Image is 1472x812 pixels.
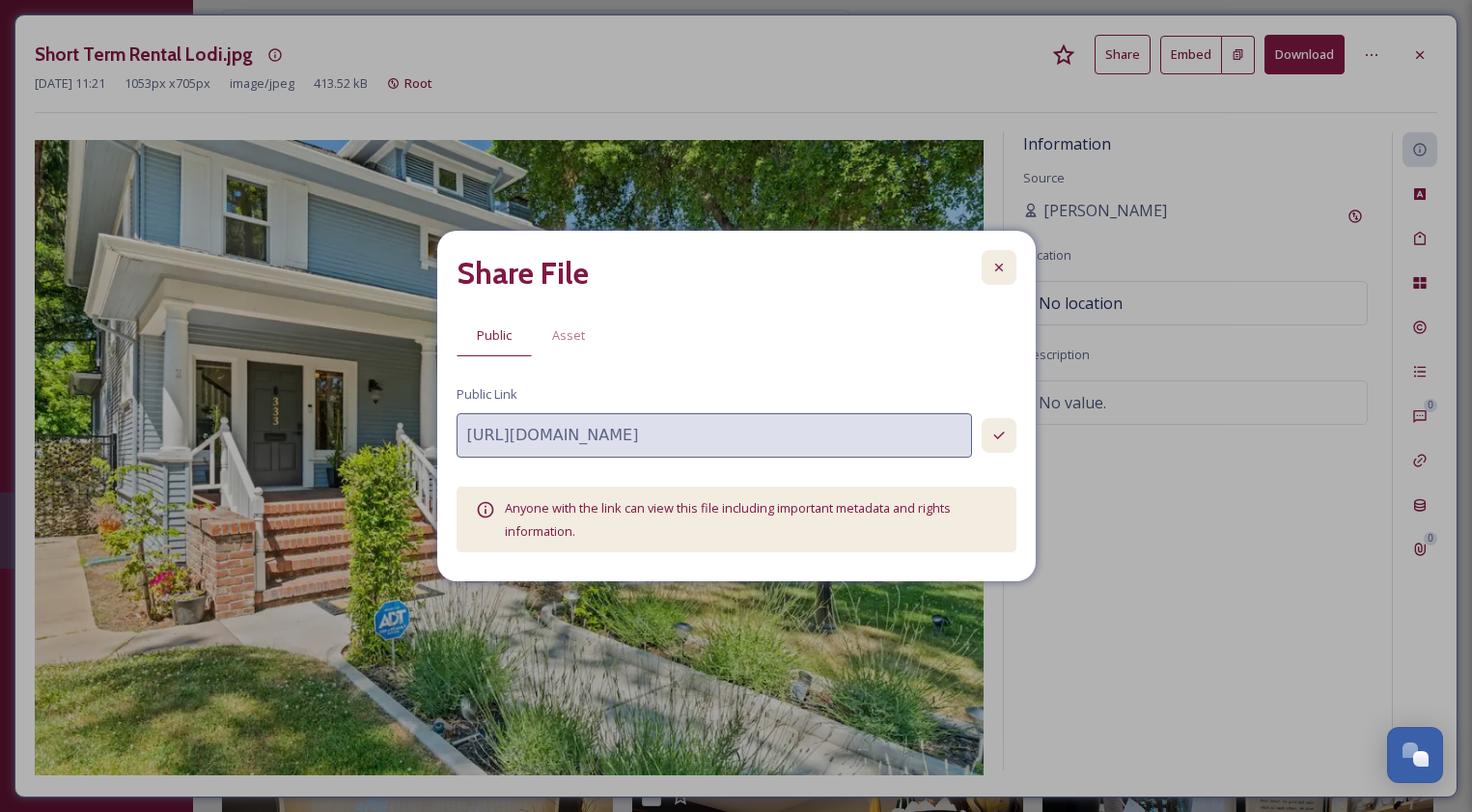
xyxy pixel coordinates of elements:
[457,385,517,404] span: Public Link
[457,250,589,296] h2: Share File
[552,326,585,345] span: Asset
[1387,727,1443,783] button: Open Chat
[505,499,951,540] span: Anyone with the link can view this file including important metadata and rights information.
[477,326,512,345] span: Public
